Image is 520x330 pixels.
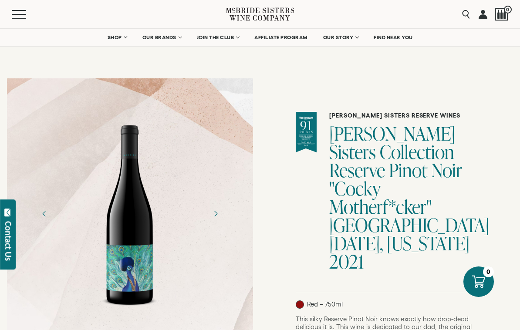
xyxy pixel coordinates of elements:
[33,202,56,225] button: Previous
[102,29,132,46] a: SHOP
[329,112,484,119] h6: [PERSON_NAME] Sisters Reserve Wines
[368,29,419,46] a: FIND NEAR YOU
[296,300,343,309] p: Red – 750ml
[254,34,307,40] span: AFFILIATE PROGRAM
[323,34,354,40] span: OUR STORY
[12,10,43,19] button: Mobile Menu Trigger
[329,125,484,271] h1: [PERSON_NAME] Sisters Collection Reserve Pinot Noir "Cocky Motherf*cker" [GEOGRAPHIC_DATA][DATE],...
[108,34,122,40] span: SHOP
[142,34,176,40] span: OUR BRANDS
[504,6,512,13] span: 0
[317,29,364,46] a: OUR STORY
[483,266,494,277] div: 0
[374,34,413,40] span: FIND NEAR YOU
[249,29,313,46] a: AFFILIATE PROGRAM
[4,221,13,261] div: Contact Us
[137,29,187,46] a: OUR BRANDS
[204,202,227,225] button: Next
[197,34,234,40] span: JOIN THE CLUB
[191,29,245,46] a: JOIN THE CLUB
